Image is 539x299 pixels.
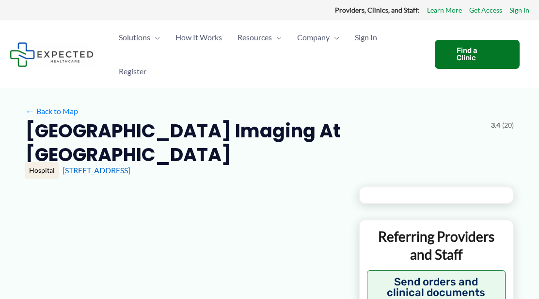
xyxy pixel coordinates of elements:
span: Menu Toggle [150,20,160,54]
a: ←Back to Map [25,104,78,118]
nav: Primary Site Navigation [111,20,425,88]
a: Learn More [427,4,462,17]
a: Sign In [509,4,529,17]
h2: [GEOGRAPHIC_DATA] Imaging at [GEOGRAPHIC_DATA] [25,119,483,167]
a: CompanyMenu Toggle [289,20,347,54]
p: Referring Providers and Staff [367,228,506,263]
a: Find a Clinic [435,40,520,69]
span: Solutions [119,20,150,54]
span: Menu Toggle [272,20,282,54]
a: How It Works [168,20,230,54]
a: Sign In [347,20,385,54]
a: Get Access [469,4,502,17]
span: Register [119,54,146,88]
a: Register [111,54,154,88]
a: [STREET_ADDRESS] [63,166,130,175]
span: Resources [238,20,272,54]
a: SolutionsMenu Toggle [111,20,168,54]
span: Company [297,20,330,54]
span: ← [25,106,34,116]
span: 3.4 [491,119,500,132]
div: Hospital [25,162,59,179]
img: Expected Healthcare Logo - side, dark font, small [10,42,94,67]
span: Sign In [355,20,377,54]
strong: Providers, Clinics, and Staff: [335,6,420,14]
span: How It Works [175,20,222,54]
span: Menu Toggle [330,20,339,54]
a: ResourcesMenu Toggle [230,20,289,54]
span: (20) [502,119,514,132]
